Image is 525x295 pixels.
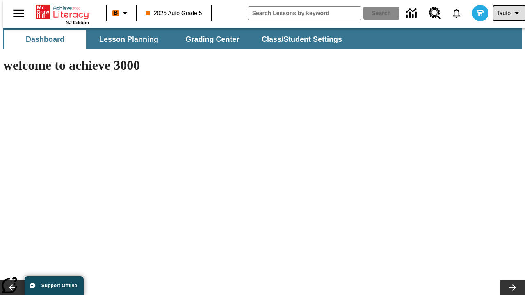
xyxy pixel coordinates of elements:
input: search field [248,7,361,20]
button: Lesson carousel, Next [500,280,525,295]
button: Profile/Settings [493,6,525,20]
a: Resource Center, Will open in new tab [424,2,446,24]
button: Lesson Planning [88,29,170,49]
button: Open side menu [7,1,31,25]
div: SubNavbar [3,29,349,49]
h1: welcome to achieve 3000 [3,58,358,73]
button: Dashboard [4,29,86,49]
span: 2025 Auto Grade 5 [146,9,202,18]
div: Home [36,3,89,25]
button: Boost Class color is orange. Change class color [109,6,133,20]
button: Class/Student Settings [255,29,349,49]
a: Notifications [446,2,467,24]
span: Tauto [497,9,511,18]
span: B [114,8,118,18]
a: Data Center [401,2,424,25]
span: NJ Edition [66,20,89,25]
a: Home [36,4,89,20]
div: SubNavbar [3,28,522,49]
img: avatar image [472,5,488,21]
button: Grading Center [171,29,253,49]
span: Support Offline [41,283,77,288]
button: Select a new avatar [467,2,493,24]
button: Support Offline [25,276,84,295]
